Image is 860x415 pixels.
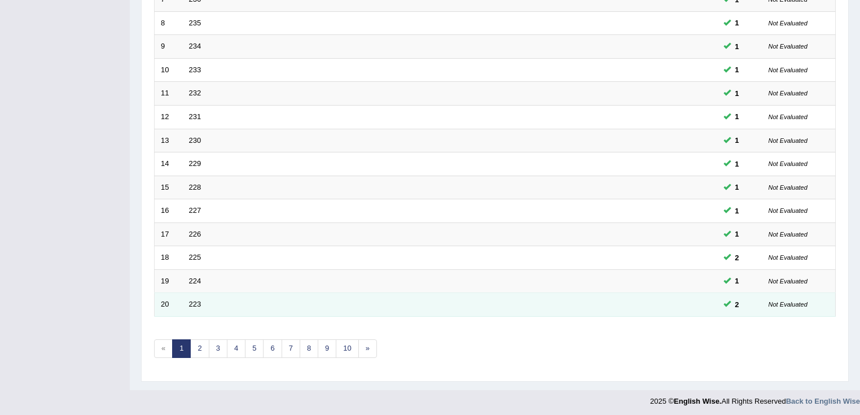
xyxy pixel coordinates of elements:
small: Not Evaluated [769,43,808,50]
a: 1 [172,339,191,358]
a: 223 [189,300,201,308]
span: You can still take this question [731,88,744,99]
a: 3 [209,339,227,358]
a: 227 [189,206,201,215]
a: 233 [189,65,201,74]
span: You can still take this question [731,158,744,170]
span: « [154,339,173,358]
a: » [358,339,377,358]
span: You can still take this question [731,205,744,217]
td: 11 [155,82,183,106]
td: 15 [155,176,183,199]
small: Not Evaluated [769,90,808,97]
small: Not Evaluated [769,113,808,120]
span: You can still take this question [731,134,744,146]
a: 4 [227,339,245,358]
a: 224 [189,277,201,285]
small: Not Evaluated [769,67,808,73]
small: Not Evaluated [769,278,808,285]
a: 232 [189,89,201,97]
a: 226 [189,230,201,238]
span: You can still take this question [731,299,744,311]
span: You can still take this question [731,111,744,123]
a: 234 [189,42,201,50]
a: Back to English Wise [786,397,860,405]
span: You can still take this question [731,17,744,29]
span: You can still take this question [731,252,744,264]
td: 17 [155,222,183,246]
span: You can still take this question [731,181,744,193]
a: 2 [190,339,209,358]
small: Not Evaluated [769,160,808,167]
td: 16 [155,199,183,223]
td: 18 [155,246,183,270]
span: You can still take this question [731,275,744,287]
span: You can still take this question [731,41,744,53]
td: 10 [155,58,183,82]
small: Not Evaluated [769,231,808,238]
a: 8 [300,339,318,358]
td: 9 [155,35,183,59]
a: 230 [189,136,201,145]
a: 228 [189,183,201,191]
a: 6 [263,339,282,358]
a: 5 [245,339,264,358]
strong: English Wise. [674,397,721,405]
a: 10 [336,339,358,358]
td: 13 [155,129,183,152]
a: 7 [282,339,300,358]
small: Not Evaluated [769,254,808,261]
div: 2025 © All Rights Reserved [650,390,860,407]
a: 9 [318,339,336,358]
span: You can still take this question [731,64,744,76]
a: 225 [189,253,201,261]
td: 20 [155,293,183,317]
small: Not Evaluated [769,207,808,214]
small: Not Evaluated [769,184,808,191]
small: Not Evaluated [769,20,808,27]
td: 19 [155,269,183,293]
small: Not Evaluated [769,137,808,144]
span: You can still take this question [731,228,744,240]
td: 12 [155,105,183,129]
td: 14 [155,152,183,176]
a: 231 [189,112,201,121]
small: Not Evaluated [769,301,808,308]
a: 235 [189,19,201,27]
a: 229 [189,159,201,168]
td: 8 [155,11,183,35]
